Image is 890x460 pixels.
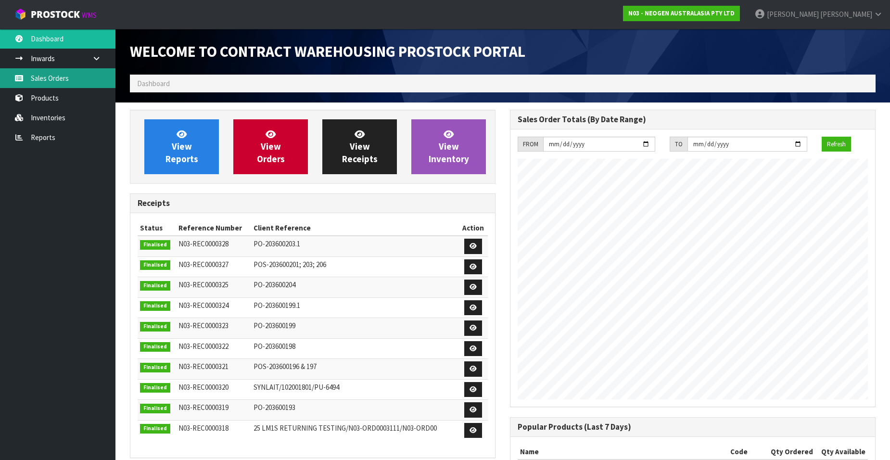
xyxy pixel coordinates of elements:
th: Status [138,220,176,236]
span: Finalised [140,424,170,434]
span: View Orders [257,128,285,165]
button: Refresh [822,137,851,152]
span: N03-REC0000321 [178,362,229,371]
th: Name [518,444,728,460]
span: 25 LM1S RETURNING TESTING/N03-ORD0003111/N03-ORD00 [254,423,437,433]
h3: Popular Products (Last 7 Days) [518,422,868,432]
span: N03-REC0000320 [178,383,229,392]
span: View Inventory [429,128,469,165]
a: ViewReceipts [322,119,397,174]
span: Finalised [140,342,170,352]
span: Finalised [140,281,170,291]
small: WMS [82,11,97,20]
span: Finalised [140,301,170,311]
th: Reference Number [176,220,252,236]
span: N03-REC0000318 [178,423,229,433]
th: Client Reference [251,220,458,236]
th: Code [728,444,765,460]
img: cube-alt.png [14,8,26,20]
th: Action [458,220,488,236]
span: Finalised [140,383,170,393]
span: [PERSON_NAME] [820,10,872,19]
a: ViewOrders [233,119,308,174]
span: Finalised [140,404,170,413]
strong: N03 - NEOGEN AUSTRALASIA PTY LTD [628,9,735,17]
span: Finalised [140,322,170,332]
span: ProStock [31,8,80,21]
span: Finalised [140,260,170,270]
span: SYNLAIT/102001801/PU-6494 [254,383,339,392]
span: POS-203600201; 203; 206 [254,260,326,269]
span: Finalised [140,363,170,372]
span: N03-REC0000327 [178,260,229,269]
span: N03-REC0000328 [178,239,229,248]
span: N03-REC0000319 [178,403,229,412]
span: PO-203600198 [254,342,295,351]
span: View Receipts [342,128,378,165]
span: PO-203600203.1 [254,239,300,248]
a: ViewInventory [411,119,486,174]
span: PO-203600193 [254,403,295,412]
div: FROM [518,137,543,152]
th: Qty Ordered [765,444,815,460]
span: PO-203600204 [254,280,295,289]
span: PO-203600199 [254,321,295,330]
span: N03-REC0000324 [178,301,229,310]
span: [PERSON_NAME] [767,10,819,19]
h3: Sales Order Totals (By Date Range) [518,115,868,124]
span: N03-REC0000322 [178,342,229,351]
span: Welcome to Contract Warehousing ProStock Portal [130,42,525,61]
a: ViewReports [144,119,219,174]
span: POS-203600196 & 197 [254,362,317,371]
span: Dashboard [137,79,170,88]
div: TO [670,137,687,152]
span: View Reports [165,128,198,165]
th: Qty Available [815,444,868,460]
span: N03-REC0000325 [178,280,229,289]
span: N03-REC0000323 [178,321,229,330]
span: Finalised [140,240,170,250]
span: PO-203600199.1 [254,301,300,310]
h3: Receipts [138,199,488,208]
